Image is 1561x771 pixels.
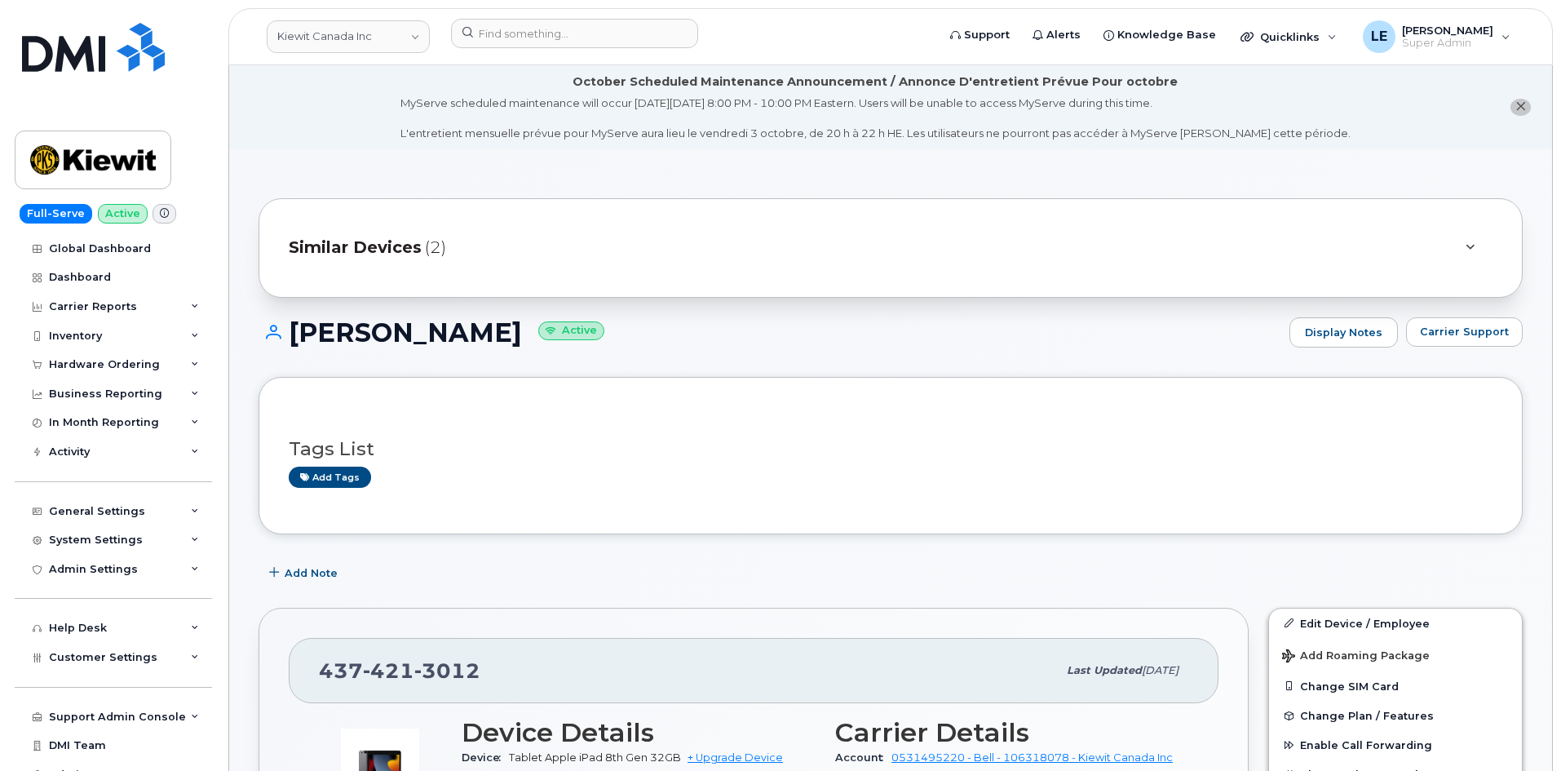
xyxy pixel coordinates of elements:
a: 0531495220 - Bell - 106318078 - Kiewit Canada Inc [891,751,1173,764]
span: 3012 [414,658,480,683]
small: Active [538,321,604,340]
span: Similar Devices [289,236,422,259]
h1: [PERSON_NAME] [259,318,1281,347]
a: Display Notes [1289,317,1398,348]
span: Account [835,751,891,764]
button: Enable Call Forwarding [1269,730,1522,760]
span: [DATE] [1142,664,1178,676]
button: Change Plan / Features [1269,701,1522,730]
iframe: Messenger Launcher [1490,700,1549,759]
span: Last updated [1067,664,1142,676]
button: Change SIM Card [1269,671,1522,701]
h3: Carrier Details [835,718,1189,747]
span: Enable Call Forwarding [1300,739,1432,751]
a: + Upgrade Device [688,751,783,764]
button: Add Note [259,559,352,588]
h3: Tags List [289,439,1492,459]
span: 421 [363,658,414,683]
button: Carrier Support [1406,317,1523,347]
a: Edit Device / Employee [1269,609,1522,638]
div: October Scheduled Maintenance Announcement / Annonce D'entretient Prévue Pour octobre [573,73,1178,91]
span: Add Roaming Package [1282,649,1430,665]
span: (2) [425,236,446,259]
span: Tablet Apple iPad 8th Gen 32GB [509,751,681,764]
span: Device [462,751,509,764]
span: Add Note [285,565,338,581]
button: Add Roaming Package [1269,638,1522,671]
span: 437 [319,658,480,683]
span: Carrier Support [1420,324,1509,339]
a: Add tags [289,467,371,487]
button: close notification [1510,99,1531,116]
div: MyServe scheduled maintenance will occur [DATE][DATE] 8:00 PM - 10:00 PM Eastern. Users will be u... [400,95,1351,141]
span: Change Plan / Features [1300,710,1434,722]
h3: Device Details [462,718,816,747]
